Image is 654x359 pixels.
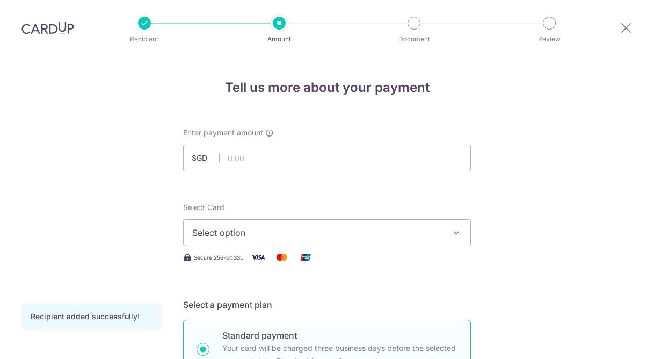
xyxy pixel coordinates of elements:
input: 0.00 [183,145,471,171]
h4: Tell us more about your payment [183,78,471,97]
p: Recipient [105,34,184,45]
p: Standard payment [222,329,457,342]
span: translation missing: en.payables.payment_networks.credit_card.summary.labels.select_card [183,203,224,212]
img: CardUp [21,21,74,34]
p: Document [374,34,454,45]
span: Secure 256-bit SSL [194,253,243,262]
span: Enter payment amount [183,127,263,138]
img: Union Pay [295,250,316,264]
img: Visa [248,250,269,264]
p: Amount [239,34,319,45]
span: SGD [192,153,220,163]
img: Mastercard [271,250,293,264]
iframe: Opens a widget where you can find more information [585,327,643,354]
button: Select option [183,219,471,246]
p: Review [510,34,589,45]
span: Select option [192,226,442,239]
h5: Select a payment plan [183,298,471,311]
div: Recipient added successfully! [31,311,150,322]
